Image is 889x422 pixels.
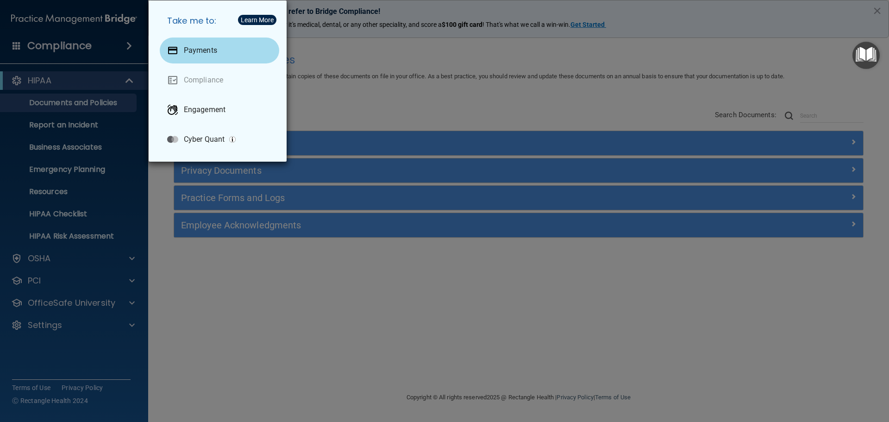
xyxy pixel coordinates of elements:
a: Compliance [160,67,279,93]
div: Learn More [241,17,274,23]
a: Cyber Quant [160,126,279,152]
p: Cyber Quant [184,135,225,144]
button: Learn More [238,15,276,25]
button: Open Resource Center [852,42,880,69]
a: Engagement [160,97,279,123]
p: Engagement [184,105,225,114]
h5: Take me to: [160,8,279,34]
a: Payments [160,38,279,63]
p: Payments [184,46,217,55]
